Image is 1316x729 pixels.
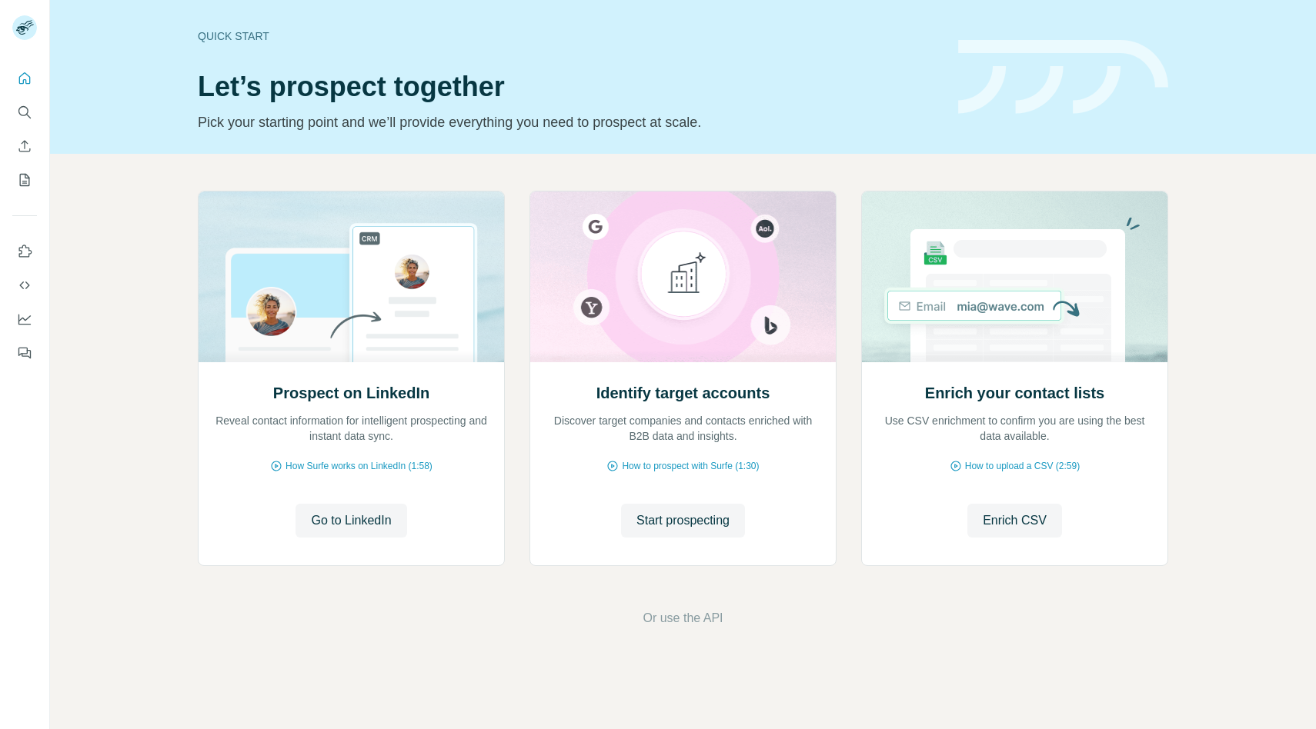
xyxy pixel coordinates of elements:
[273,382,429,404] h2: Prospect on LinkedIn
[12,166,37,194] button: My lists
[861,191,1168,362] img: Enrich your contact lists
[198,191,505,362] img: Prospect on LinkedIn
[958,40,1168,115] img: banner
[529,191,837,362] img: Identify target accounts
[311,511,391,530] span: Go to LinkedIn
[636,511,730,530] span: Start prospecting
[12,238,37,265] button: Use Surfe on LinkedIn
[12,271,37,299] button: Use Surfe API
[546,413,820,444] p: Discover target companies and contacts enriched with B2B data and insights.
[198,72,940,102] h1: Let’s prospect together
[296,504,406,538] button: Go to LinkedIn
[965,459,1080,473] span: How to upload a CSV (2:59)
[643,609,723,627] button: Or use the API
[12,305,37,333] button: Dashboard
[621,504,745,538] button: Start prospecting
[12,339,37,367] button: Feedback
[983,511,1047,530] span: Enrich CSV
[214,413,489,444] p: Reveal contact information for intelligent prospecting and instant data sync.
[12,132,37,160] button: Enrich CSV
[12,98,37,126] button: Search
[877,413,1152,444] p: Use CSV enrichment to confirm you are using the best data available.
[12,65,37,92] button: Quick start
[286,459,433,473] span: How Surfe works on LinkedIn (1:58)
[198,28,940,44] div: Quick start
[198,112,940,133] p: Pick your starting point and we’ll provide everything you need to prospect at scale.
[925,382,1104,404] h2: Enrich your contact lists
[622,459,759,473] span: How to prospect with Surfe (1:30)
[596,382,770,404] h2: Identify target accounts
[967,504,1062,538] button: Enrich CSV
